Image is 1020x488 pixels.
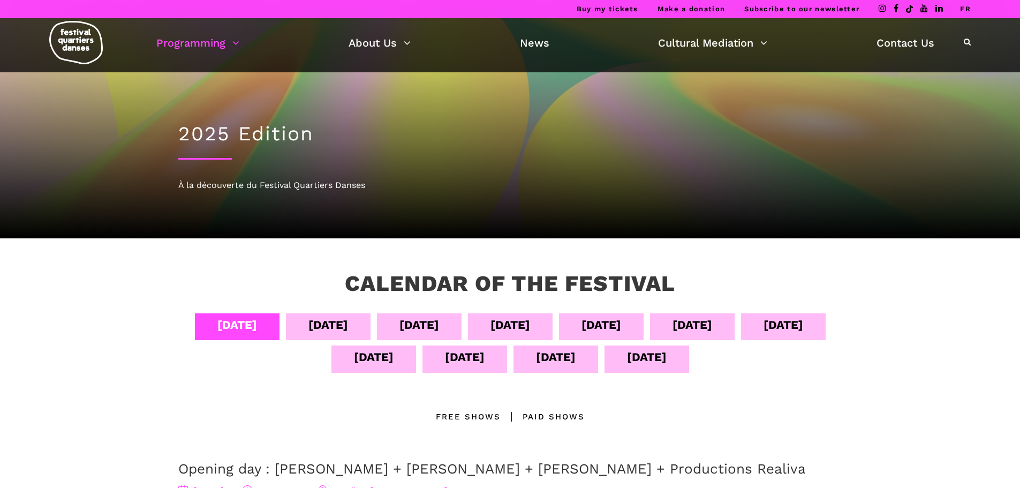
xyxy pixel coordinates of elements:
a: News [520,34,549,52]
a: Opening day : [PERSON_NAME] + [PERSON_NAME] + [PERSON_NAME] + Productions Realiva [178,461,806,477]
div: [DATE] [308,316,348,334]
div: Free Shows [436,410,501,423]
a: Cultural Mediation [658,34,767,52]
div: [DATE] [399,316,439,334]
a: Contact Us [877,34,934,52]
div: [DATE] [217,316,257,334]
a: Subscribe to our newsletter [744,5,859,13]
div: À la découverte du Festival Quartiers Danses [178,178,842,192]
div: [DATE] [673,316,712,334]
div: [DATE] [764,316,803,334]
a: About Us [349,34,411,52]
h3: Calendar of the Festival [345,271,675,297]
h1: 2025 Edition [178,122,842,146]
div: [DATE] [445,348,485,366]
img: logo-fqd-med [49,21,103,64]
a: Make a donation [658,5,726,13]
div: [DATE] [354,348,394,366]
div: [DATE] [536,348,576,366]
div: [DATE] [627,348,667,366]
a: Buy my tickets [577,5,638,13]
div: [DATE] [490,316,530,334]
div: [DATE] [581,316,621,334]
div: Paid shows [501,410,585,423]
a: Programming [156,34,239,52]
a: FR [960,5,971,13]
